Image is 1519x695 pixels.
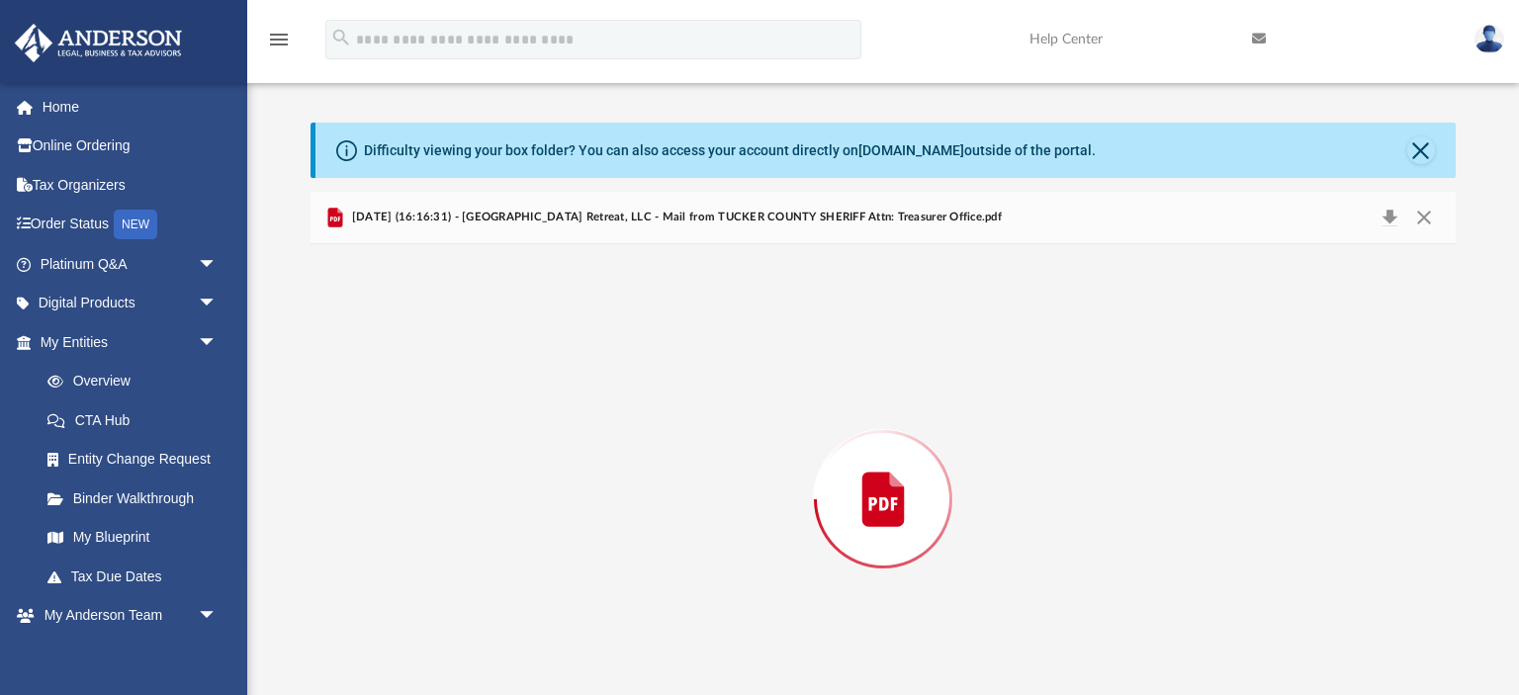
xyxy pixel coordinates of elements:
img: User Pic [1474,25,1504,53]
span: [DATE] (16:16:31) - [GEOGRAPHIC_DATA] Retreat, LLC - Mail from TUCKER COUNTY SHERIFF Attn: Treasu... [347,209,1002,226]
a: My Blueprint [28,518,237,558]
a: Overview [28,362,247,401]
i: search [330,27,352,48]
span: arrow_drop_down [198,244,237,285]
span: arrow_drop_down [198,596,237,637]
img: Anderson Advisors Platinum Portal [9,24,188,62]
a: Tax Organizers [14,165,247,205]
span: arrow_drop_down [198,284,237,324]
a: Entity Change Request [28,440,247,479]
a: Order StatusNEW [14,205,247,245]
a: Tax Due Dates [28,557,247,596]
a: menu [267,38,291,51]
a: My Entitiesarrow_drop_down [14,322,247,362]
a: Online Ordering [14,127,247,166]
a: Binder Walkthrough [28,478,247,518]
a: CTA Hub [28,400,247,440]
div: NEW [114,210,157,239]
i: menu [267,28,291,51]
button: Close [1407,136,1435,164]
button: Download [1372,204,1407,231]
button: Close [1406,204,1442,231]
div: Difficulty viewing your box folder? You can also access your account directly on outside of the p... [364,140,1096,161]
a: Digital Productsarrow_drop_down [14,284,247,323]
a: Platinum Q&Aarrow_drop_down [14,244,247,284]
a: Home [14,87,247,127]
a: My Anderson Teamarrow_drop_down [14,596,237,636]
span: arrow_drop_down [198,322,237,363]
a: [DOMAIN_NAME] [858,142,964,158]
